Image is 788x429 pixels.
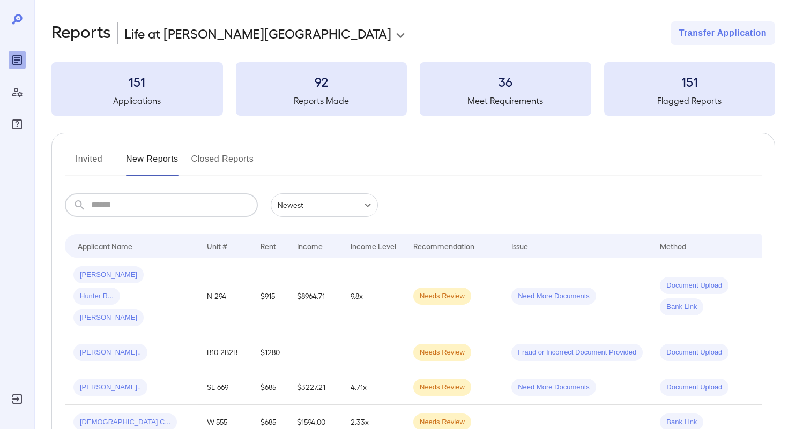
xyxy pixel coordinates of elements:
[252,370,288,405] td: $685
[9,116,26,133] div: FAQ
[207,239,227,252] div: Unit #
[413,382,471,393] span: Needs Review
[671,21,775,45] button: Transfer Application
[413,239,474,252] div: Recommendation
[660,239,686,252] div: Method
[198,258,252,335] td: N-294
[342,335,405,370] td: -
[413,348,471,358] span: Needs Review
[124,25,391,42] p: Life at [PERSON_NAME][GEOGRAPHIC_DATA]
[51,73,223,90] h3: 151
[73,417,177,427] span: [DEMOGRAPHIC_DATA] C...
[236,73,407,90] h3: 92
[660,348,728,358] span: Document Upload
[288,370,342,405] td: $3227.21
[73,348,147,358] span: [PERSON_NAME]..
[660,382,728,393] span: Document Upload
[252,258,288,335] td: $915
[73,291,120,302] span: Hunter R...
[413,417,471,427] span: Needs Review
[51,94,223,107] h5: Applications
[78,239,132,252] div: Applicant Name
[51,62,775,116] summary: 151Applications92Reports Made36Meet Requirements151Flagged Reports
[342,258,405,335] td: 9.8x
[297,239,323,252] div: Income
[73,313,144,323] span: [PERSON_NAME]
[413,291,471,302] span: Needs Review
[511,382,596,393] span: Need More Documents
[342,370,405,405] td: 4.71x
[660,302,703,312] span: Bank Link
[236,94,407,107] h5: Reports Made
[261,239,278,252] div: Rent
[65,150,113,176] button: Invited
[288,258,342,335] td: $8964.71
[198,370,252,405] td: SE-669
[252,335,288,370] td: $1280
[126,150,179,176] button: New Reports
[511,348,643,358] span: Fraud or Incorrect Document Provided
[198,335,252,370] td: B10-2B2B
[511,291,596,302] span: Need More Documents
[351,239,396,252] div: Income Level
[73,270,144,280] span: [PERSON_NAME]
[191,150,254,176] button: Closed Reports
[511,239,529,252] div: Issue
[660,281,728,291] span: Document Upload
[604,73,776,90] h3: 151
[420,73,591,90] h3: 36
[51,21,111,45] h2: Reports
[73,382,147,393] span: [PERSON_NAME]..
[9,84,26,101] div: Manage Users
[9,390,26,408] div: Log Out
[420,94,591,107] h5: Meet Requirements
[660,417,703,427] span: Bank Link
[604,94,776,107] h5: Flagged Reports
[9,51,26,69] div: Reports
[271,193,378,217] div: Newest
